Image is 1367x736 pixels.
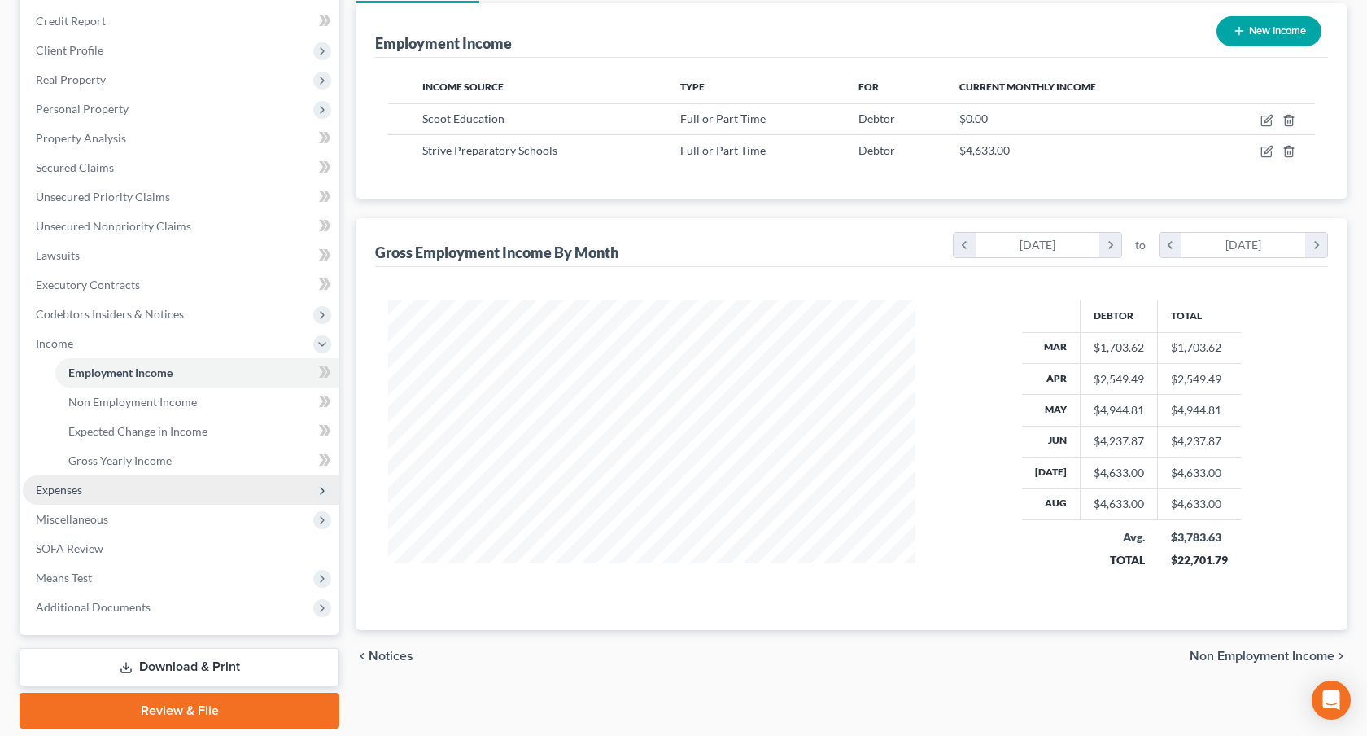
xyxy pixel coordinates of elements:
[422,112,504,125] span: Scoot Education
[68,366,173,379] span: Employment Income
[1094,496,1144,512] div: $4,633.00
[1022,488,1081,519] th: Aug
[1094,529,1145,545] div: Avg.
[1094,340,1144,356] div: $1,703.62
[36,600,151,614] span: Additional Documents
[23,124,339,153] a: Property Analysis
[1022,332,1081,363] th: Mar
[858,143,895,157] span: Debtor
[36,483,82,497] span: Expenses
[1158,426,1241,457] td: $4,237.87
[1181,233,1306,257] div: [DATE]
[1022,395,1081,426] th: May
[36,336,73,350] span: Income
[1158,300,1241,332] th: Total
[422,81,504,93] span: Income Source
[959,81,1096,93] span: Current Monthly Income
[36,571,92,585] span: Means Test
[858,112,895,125] span: Debtor
[68,395,197,409] span: Non Employment Income
[1094,371,1144,388] div: $2,549.49
[36,541,103,555] span: SOFA Review
[680,143,766,157] span: Full or Part Time
[36,43,103,57] span: Client Profile
[23,7,339,36] a: Credit Report
[20,693,339,729] a: Review & File
[976,233,1100,257] div: [DATE]
[23,270,339,300] a: Executory Contracts
[680,112,766,125] span: Full or Part Time
[36,512,108,526] span: Miscellaneous
[1022,426,1081,457] th: Jun
[1190,650,1347,663] button: Non Employment Income chevron_right
[1158,488,1241,519] td: $4,633.00
[375,243,618,262] div: Gross Employment Income By Month
[36,248,80,262] span: Lawsuits
[422,143,557,157] span: Strive Preparatory Schools
[23,182,339,212] a: Unsecured Priority Claims
[23,534,339,563] a: SOFA Review
[1312,681,1351,720] div: Open Intercom Messenger
[1158,395,1241,426] td: $4,944.81
[1099,233,1121,257] i: chevron_right
[36,131,126,145] span: Property Analysis
[68,424,207,438] span: Expected Change in Income
[954,233,976,257] i: chevron_left
[23,212,339,241] a: Unsecured Nonpriority Claims
[36,72,106,86] span: Real Property
[23,241,339,270] a: Lawsuits
[1094,552,1145,568] div: TOTAL
[1158,332,1241,363] td: $1,703.62
[1171,552,1228,568] div: $22,701.79
[23,153,339,182] a: Secured Claims
[68,453,172,467] span: Gross Yearly Income
[1158,363,1241,394] td: $2,549.49
[959,143,1010,157] span: $4,633.00
[1305,233,1327,257] i: chevron_right
[1334,650,1347,663] i: chevron_right
[20,648,339,686] a: Download & Print
[356,650,413,663] button: chevron_left Notices
[1094,465,1144,481] div: $4,633.00
[1216,16,1321,46] button: New Income
[1094,402,1144,418] div: $4,944.81
[369,650,413,663] span: Notices
[375,33,512,53] div: Employment Income
[36,278,140,291] span: Executory Contracts
[36,160,114,174] span: Secured Claims
[36,102,129,116] span: Personal Property
[1171,529,1228,545] div: $3,783.63
[55,358,339,388] a: Employment Income
[356,650,369,663] i: chevron_left
[36,190,170,204] span: Unsecured Priority Claims
[36,219,191,233] span: Unsecured Nonpriority Claims
[1158,458,1241,488] td: $4,633.00
[36,14,106,28] span: Credit Report
[959,112,988,125] span: $0.00
[680,81,705,93] span: Type
[1094,433,1144,449] div: $4,237.87
[55,446,339,475] a: Gross Yearly Income
[858,81,879,93] span: For
[1081,300,1158,332] th: Debtor
[55,417,339,446] a: Expected Change in Income
[1022,458,1081,488] th: [DATE]
[36,307,184,321] span: Codebtors Insiders & Notices
[1135,237,1146,253] span: to
[1160,233,1181,257] i: chevron_left
[55,388,339,417] a: Non Employment Income
[1190,650,1334,663] span: Non Employment Income
[1022,363,1081,394] th: Apr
